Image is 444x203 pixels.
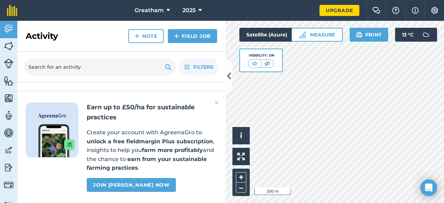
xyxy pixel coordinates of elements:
img: svg+xml;base64,PHN2ZyB4bWxucz0iaHR0cDovL3d3dy53My5vcmcvMjAwMC9zdmciIHdpZHRoPSIyMiIgaGVpZ2h0PSIzMC... [214,99,219,107]
button: Measure [291,28,343,42]
span: Filters [193,63,213,71]
button: 13 °C [395,28,437,42]
a: Note [128,29,164,43]
img: svg+xml;base64,PHN2ZyB4bWxucz0iaHR0cDovL3d3dy53My5vcmcvMjAwMC9zdmciIHdpZHRoPSI1MCIgaGVpZ2h0PSI0MC... [250,60,259,67]
img: svg+xml;base64,PD94bWwgdmVyc2lvbj0iMS4wIiBlbmNvZGluZz0idXRmLTgiPz4KPCEtLSBHZW5lcmF0b3I6IEFkb2JlIE... [4,162,14,173]
img: svg+xml;base64,PD94bWwgdmVyc2lvbj0iMS4wIiBlbmNvZGluZz0idXRmLTgiPz4KPCEtLSBHZW5lcmF0b3I6IEFkb2JlIE... [4,145,14,155]
img: svg+xml;base64,PHN2ZyB4bWxucz0iaHR0cDovL3d3dy53My5vcmcvMjAwMC9zdmciIHdpZHRoPSI1NiIgaGVpZ2h0PSI2MC... [4,76,14,86]
img: svg+xml;base64,PHN2ZyB4bWxucz0iaHR0cDovL3d3dy53My5vcmcvMjAwMC9zdmciIHdpZHRoPSIxOSIgaGVpZ2h0PSIyNC... [356,31,362,39]
img: svg+xml;base64,PD94bWwgdmVyc2lvbj0iMS4wIiBlbmNvZGluZz0idXRmLTgiPz4KPCEtLSBHZW5lcmF0b3I6IEFkb2JlIE... [419,28,433,42]
strong: farm more profitably [142,147,203,153]
button: Filters [179,59,219,75]
img: svg+xml;base64,PD94bWwgdmVyc2lvbj0iMS4wIiBlbmNvZGluZz0idXRmLTgiPz4KPCEtLSBHZW5lcmF0b3I6IEFkb2JlIE... [4,128,14,138]
button: Satellite (Azure) [239,28,306,42]
img: svg+xml;base64,PHN2ZyB4bWxucz0iaHR0cDovL3d3dy53My5vcmcvMjAwMC9zdmciIHdpZHRoPSI1MCIgaGVpZ2h0PSI0MC... [263,60,272,67]
a: Upgrade [319,5,359,16]
img: Screenshot of the Gro app [39,124,75,157]
strong: earn from your sustainable farming practices [87,156,207,171]
div: Visibility: On [248,53,274,58]
h2: Earn up to £50/ha for sustainable practices [87,102,217,122]
a: Join [PERSON_NAME] now [87,178,176,192]
img: svg+xml;base64,PHN2ZyB4bWxucz0iaHR0cDovL3d3dy53My5vcmcvMjAwMC9zdmciIHdpZHRoPSIxOSIgaGVpZ2h0PSIyNC... [165,63,171,71]
button: – [236,183,246,193]
img: svg+xml;base64,PD94bWwgdmVyc2lvbj0iMS4wIiBlbmNvZGluZz0idXRmLTgiPz4KPCEtLSBHZW5lcmF0b3I6IEFkb2JlIE... [4,24,14,34]
h2: Activity [26,31,58,42]
input: Search for an activity [24,59,176,75]
img: svg+xml;base64,PHN2ZyB4bWxucz0iaHR0cDovL3d3dy53My5vcmcvMjAwMC9zdmciIHdpZHRoPSI1NiIgaGVpZ2h0PSI2MC... [4,93,14,103]
span: Greatham [135,6,164,15]
span: 2025 [182,6,196,15]
img: A question mark icon [392,7,400,14]
img: Two speech bubbles overlapping with the left bubble in the forefront [372,7,381,14]
button: + [236,172,246,183]
img: svg+xml;base64,PD94bWwgdmVyc2lvbj0iMS4wIiBlbmNvZGluZz0idXRmLTgiPz4KPCEtLSBHZW5lcmF0b3I6IEFkb2JlIE... [4,110,14,121]
span: 13 ° C [402,28,413,42]
img: Four arrows, one pointing top left, one top right, one bottom right and the last bottom left [237,153,245,160]
div: Open Intercom Messenger [420,179,437,196]
img: svg+xml;base64,PHN2ZyB4bWxucz0iaHR0cDovL3d3dy53My5vcmcvMjAwMC9zdmciIHdpZHRoPSIxNyIgaGVpZ2h0PSIxNy... [412,6,419,15]
button: i [232,127,250,144]
p: Create your account with AgreenaGro to , insights to help you and the chance to . [87,128,217,172]
span: i [240,131,242,140]
img: A cog icon [430,7,439,14]
img: fieldmargin Logo [7,5,17,16]
img: Ruler icon [299,31,306,38]
img: svg+xml;base64,PD94bWwgdmVyc2lvbj0iMS4wIiBlbmNvZGluZz0idXRmLTgiPz4KPCEtLSBHZW5lcmF0b3I6IEFkb2JlIE... [4,59,14,68]
img: svg+xml;base64,PHN2ZyB4bWxucz0iaHR0cDovL3d3dy53My5vcmcvMjAwMC9zdmciIHdpZHRoPSI1NiIgaGVpZ2h0PSI2MC... [4,41,14,51]
button: Print [350,28,388,42]
img: svg+xml;base64,PHN2ZyB4bWxucz0iaHR0cDovL3d3dy53My5vcmcvMjAwMC9zdmciIHdpZHRoPSIxNCIgaGVpZ2h0PSIyNC... [174,32,179,40]
strong: unlock a free fieldmargin Plus subscription [87,138,213,145]
a: Field Job [168,29,217,43]
img: svg+xml;base64,PD94bWwgdmVyc2lvbj0iMS4wIiBlbmNvZGluZz0idXRmLTgiPz4KPCEtLSBHZW5lcmF0b3I6IEFkb2JlIE... [4,180,14,190]
img: svg+xml;base64,PHN2ZyB4bWxucz0iaHR0cDovL3d3dy53My5vcmcvMjAwMC9zdmciIHdpZHRoPSIxNCIgaGVpZ2h0PSIyNC... [135,32,139,40]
